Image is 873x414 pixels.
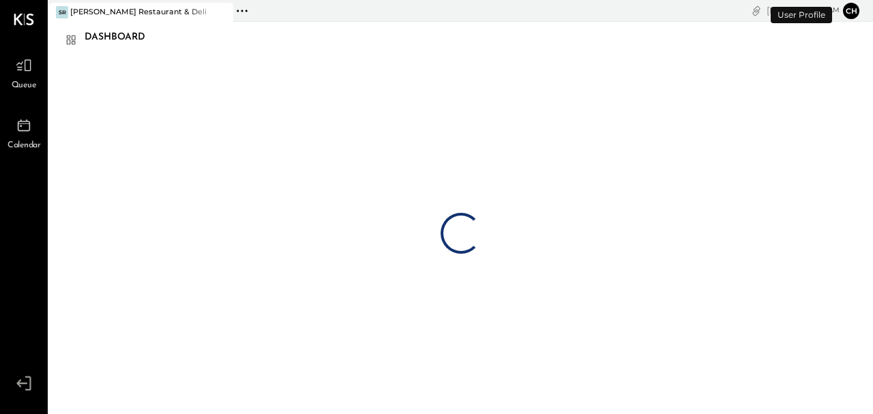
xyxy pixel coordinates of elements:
div: SR [56,6,68,18]
span: Queue [12,80,37,92]
div: copy link [750,3,763,18]
div: Dashboard [85,27,159,48]
span: 9 : 30 [799,4,826,17]
span: am [828,5,840,15]
a: Queue [1,53,47,92]
a: Calendar [1,113,47,152]
button: ch [843,3,859,19]
span: Calendar [8,140,40,152]
div: User Profile [771,7,832,23]
div: [PERSON_NAME] Restaurant & Deli [70,7,207,18]
div: [DATE] [767,4,840,17]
